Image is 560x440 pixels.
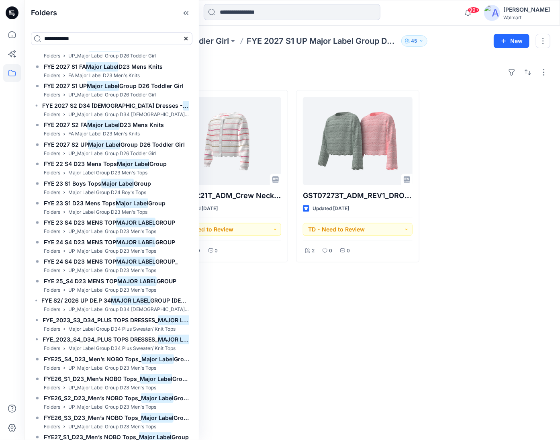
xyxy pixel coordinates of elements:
p: 45 [411,37,417,45]
span: GROUP_ [155,258,178,265]
p: Folders [44,403,60,411]
p: UP_Major Label Group D23 Men's Tops [68,423,156,431]
p: UP_Major Label Group D34 [DEMOGRAPHIC_DATA] Sweaters [68,305,189,314]
span: Group [174,395,191,401]
span: 99+ [468,7,480,13]
span: FYE 2027 S2 D34 [DEMOGRAPHIC_DATA] Dresses - [42,102,188,109]
mark: Major Label [141,393,174,403]
p: UP_Major Label Group D23 Men's Tops [68,227,156,236]
mark: Major Label [88,139,121,150]
span: FYE 2027 S2 UP [44,141,88,148]
p: Updated [DATE] [313,205,349,213]
span: FYE26_S2_D23_Men’s NOBO Tops_ [44,395,141,401]
p: 0 [215,247,218,255]
p: Updated [DATE] [182,205,218,213]
p: Folders [44,52,60,60]
mark: Major Label [141,354,174,364]
p: Folders [44,130,60,138]
span: D23 Mens Knits [120,121,164,128]
p: GST07273T_ADM_REV1_DROP SHOULDER Bell Slv [303,190,413,201]
mark: MAJOR LABEL [117,276,157,287]
a: GST08221T_ADM_Crew Neck Striped Cardie [172,97,282,185]
mark: Major Label [101,178,134,189]
p: UP_Major Label Group D23 Men's Tops [68,247,156,256]
span: FYE 22 S4 D23 Mens Tops [44,160,117,167]
span: Group [148,200,166,207]
p: Major Label Group D34 Plus Sweater/ Knit Tops [68,325,176,334]
p: Folders [44,149,60,158]
span: FYE26_S3_D23_Men’s NOBO Tops_ [44,414,141,421]
button: 45 [401,35,427,47]
mark: MAJOR LABEL [158,334,197,345]
p: Folders [44,169,60,177]
p: Folders [44,247,60,256]
p: UP_Major Label Group D26 Toddler Girl [68,149,156,158]
button: New [494,34,529,48]
span: GROUP [157,278,176,284]
span: FYE 25_S4 D23 MENS TOP [44,278,117,284]
p: Major Label Group D23 Men's Tops [68,169,147,177]
span: FYE 2027 S2 FA [44,121,87,128]
span: Group [174,356,191,362]
p: Folders [44,188,60,197]
img: avatar [484,5,500,21]
p: 0 [347,247,350,255]
p: Folders [44,286,60,295]
span: FYE_2023_S3_D34_PLUS TOPS DRESSES_ [43,317,158,323]
p: Folders [44,91,60,99]
div: Walmart [503,14,550,20]
span: GROUP [155,239,175,246]
span: GROUP [DEMOGRAPHIC_DATA] SWEATERS [151,297,266,304]
p: FYE 2027 S1 UP Major Label Group D26 Toddler Girl [247,35,398,47]
p: UP_Major Label Group D26 Toddler Girl [68,52,156,60]
p: FA Major Label D23 Men's Knits [68,130,140,138]
span: FYE 23 S1 D23 Mens Tops [44,200,116,207]
mark: Major Label [86,61,119,72]
p: Folders [44,111,60,119]
p: UP_Major Label Group D23 Men's Tops [68,364,156,372]
span: Group [172,375,190,382]
p: UP_Major Label Group D34 [DEMOGRAPHIC_DATA] Dresses [68,111,189,119]
span: FYE 23 S1 Boys Tops [44,180,101,187]
mark: MAJOR LABEL [116,256,155,267]
mark: MAJOR LABEL [116,217,155,228]
a: GST07273T_ADM_REV1_DROP SHOULDER Bell Slv [303,97,413,185]
p: UP_Major Label Group D26 Toddler Girl [68,91,156,99]
p: Folders [44,208,60,217]
p: FA Major Label D23 Men's Knits [68,72,140,80]
span: Group [174,414,191,421]
p: Folders [44,423,60,431]
p: Folders [44,227,60,236]
span: FYE 2027 S1 UP [44,82,87,89]
p: Folders [44,364,60,372]
p: UP_Major Label Group D23 Men's Tops [68,266,156,275]
mark: Major Label [140,373,172,384]
p: Major Label Group D24 Boy's Tops [68,188,146,197]
p: 0 [329,247,332,255]
mark: Major Label [117,158,149,169]
mark: MAJOR LABEL [111,295,151,306]
span: Group D26 Toddler Girl [121,141,185,148]
mark: MAJOR LABEL [116,237,155,248]
mark: Major Label [141,412,174,423]
span: FYE 24 S4 D23 MENS TOP [44,258,116,265]
span: FYE 2027 S1 FA [44,63,86,70]
p: Folders [44,384,60,392]
span: Group D26 Toddler Girl [119,82,184,89]
p: Folders [44,325,60,334]
p: 2 [312,247,315,255]
p: Folders [44,266,60,275]
mark: Major Label [87,80,119,91]
mark: MAJOR LABEL [158,315,197,325]
p: GST08221T_ADM_Crew Neck Striped Cardie [172,190,282,201]
span: Group [149,160,167,167]
div: [PERSON_NAME] [503,5,550,14]
p: Folders [44,344,60,353]
span: Group [134,180,151,187]
mark: Major Label [116,198,148,209]
p: Folders [44,72,60,80]
span: D23 Mens Knits [119,63,163,70]
p: Folders [44,305,60,314]
span: FYE 23 S4 D23 MENS TOP [44,219,116,226]
p: UP_Major Label Group D23 Men's Tops [68,286,156,295]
